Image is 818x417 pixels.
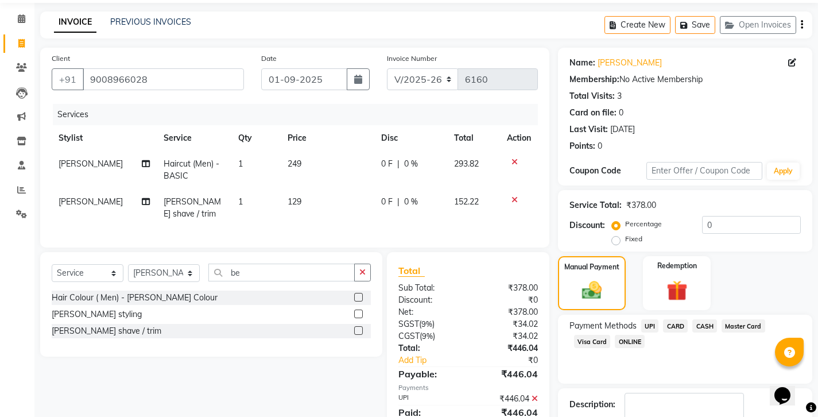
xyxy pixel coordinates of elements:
[468,393,546,405] div: ₹446.04
[110,17,191,27] a: PREVIOUS INVOICES
[604,16,670,34] button: Create New
[692,319,717,333] span: CASH
[261,53,277,64] label: Date
[397,196,400,208] span: |
[398,383,538,393] div: Payments
[52,325,161,337] div: [PERSON_NAME] shave / trim
[390,306,468,318] div: Net:
[52,308,142,321] div: [PERSON_NAME] styling
[157,125,231,151] th: Service
[569,199,622,211] div: Service Total:
[238,159,243,169] span: 1
[288,196,301,207] span: 129
[569,90,615,102] div: Total Visits:
[468,318,546,330] div: ₹34.02
[381,196,393,208] span: 0 F
[468,367,546,381] div: ₹446.04
[569,165,646,177] div: Coupon Code
[663,319,688,333] span: CARD
[390,318,468,330] div: ( )
[569,57,595,69] div: Name:
[59,159,123,169] span: [PERSON_NAME]
[390,367,468,381] div: Payable:
[398,319,419,329] span: SGST
[598,140,602,152] div: 0
[617,90,622,102] div: 3
[569,74,801,86] div: No Active Membership
[722,319,765,333] span: Master Card
[564,262,619,272] label: Manual Payment
[657,261,697,271] label: Redemption
[576,279,608,302] img: _cash.svg
[569,107,617,119] div: Card on file:
[281,125,374,151] th: Price
[641,319,659,333] span: UPI
[288,159,301,169] span: 249
[390,342,468,354] div: Total:
[574,335,611,348] span: Visa Card
[398,265,425,277] span: Total
[468,294,546,306] div: ₹0
[767,163,800,180] button: Apply
[422,331,433,341] span: 9%
[164,159,219,181] span: Haircut (Men) -BASIC
[468,342,546,354] div: ₹446.04
[397,158,400,170] span: |
[468,306,546,318] div: ₹378.00
[387,53,437,64] label: Invoice Number
[164,196,221,219] span: [PERSON_NAME] shave / trim
[569,140,595,152] div: Points:
[404,196,418,208] span: 0 %
[52,53,70,64] label: Client
[660,278,694,304] img: _gift.svg
[625,219,662,229] label: Percentage
[52,68,84,90] button: +91
[610,123,635,136] div: [DATE]
[615,335,645,348] span: ONLINE
[374,125,447,151] th: Disc
[569,123,608,136] div: Last Visit:
[390,282,468,294] div: Sub Total:
[83,68,244,90] input: Search by Name/Mobile/Email/Code
[569,74,619,86] div: Membership:
[208,264,355,281] input: Search or Scan
[54,12,96,33] a: INVOICE
[625,234,642,244] label: Fixed
[468,330,546,342] div: ₹34.02
[52,125,157,151] th: Stylist
[481,354,546,366] div: ₹0
[390,393,468,405] div: UPI
[231,125,281,151] th: Qty
[52,292,218,304] div: Hair Colour ( Men) - [PERSON_NAME] Colour
[646,162,762,180] input: Enter Offer / Coupon Code
[500,125,538,151] th: Action
[569,399,615,411] div: Description:
[468,282,546,294] div: ₹378.00
[454,159,479,169] span: 293.82
[381,158,393,170] span: 0 F
[390,294,468,306] div: Discount:
[720,16,796,34] button: Open Invoices
[598,57,662,69] a: [PERSON_NAME]
[421,319,432,329] span: 9%
[675,16,715,34] button: Save
[398,331,420,341] span: CGST
[390,354,481,366] a: Add Tip
[447,125,499,151] th: Total
[454,196,479,207] span: 152.22
[626,199,656,211] div: ₹378.00
[59,196,123,207] span: [PERSON_NAME]
[390,330,468,342] div: ( )
[569,320,637,332] span: Payment Methods
[619,107,623,119] div: 0
[238,196,243,207] span: 1
[404,158,418,170] span: 0 %
[569,219,605,231] div: Discount:
[770,371,807,406] iframe: chat widget
[53,104,546,125] div: Services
